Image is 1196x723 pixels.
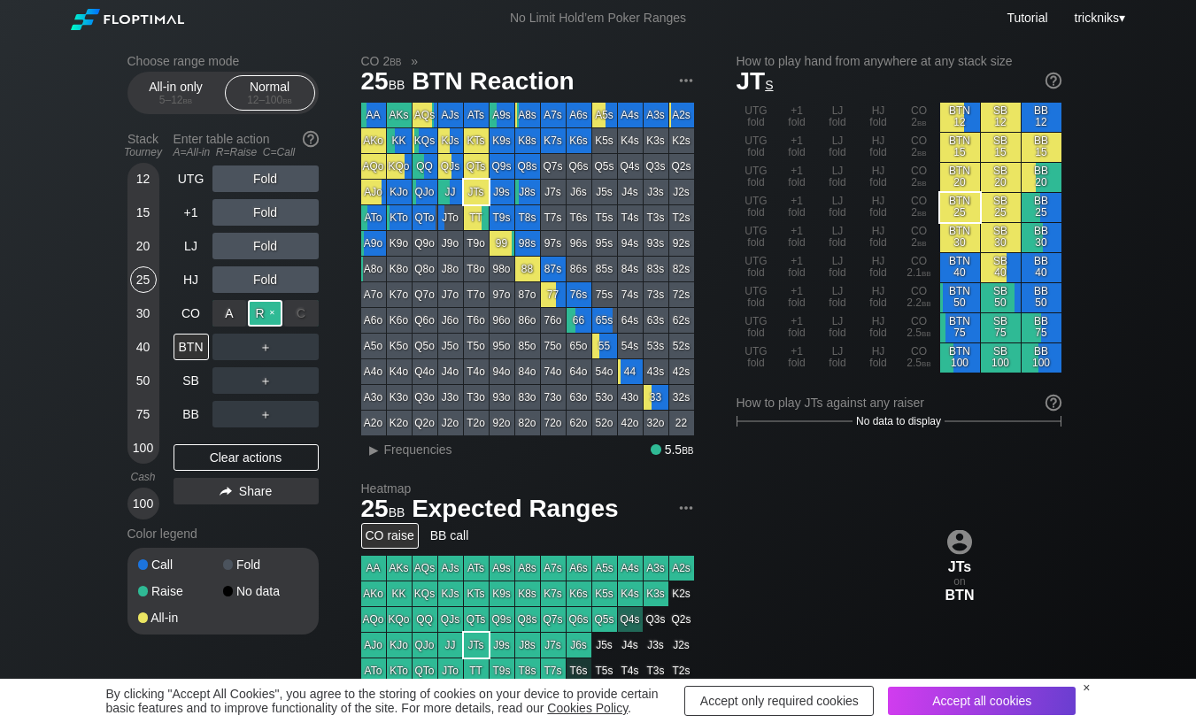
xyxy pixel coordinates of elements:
[777,283,817,312] div: +1 fold
[618,205,643,230] div: T4s
[888,687,1076,715] div: Accept all cookies
[899,253,939,282] div: CO 2.1
[1022,313,1061,342] div: BB 75
[669,359,694,384] div: 42s
[1022,133,1061,162] div: BB 15
[212,367,319,394] div: ＋
[212,300,319,327] div: Raise
[387,154,412,179] div: KQo
[592,308,617,333] div: 65s
[940,223,980,252] div: BTN 30
[361,334,386,358] div: A5o
[541,257,566,281] div: 87s
[818,163,858,192] div: LJ fold
[737,283,776,312] div: UTG fold
[541,103,566,127] div: A7s
[777,193,817,222] div: +1 fold
[592,257,617,281] div: 85s
[669,128,694,153] div: K2s
[859,283,899,312] div: HJ fold
[922,266,931,279] span: bb
[413,282,437,307] div: Q7o
[361,205,386,230] div: ATo
[387,257,412,281] div: K8o
[515,359,540,384] div: 84o
[464,180,489,204] div: JTs
[1022,343,1061,373] div: BB 100
[676,71,696,90] img: ellipsis.fd386fe8.svg
[644,308,668,333] div: 63s
[777,133,817,162] div: +1 fold
[859,343,899,373] div: HJ fold
[490,282,514,307] div: 97o
[174,146,319,158] div: A=All-in R=Raise C=Call
[899,313,939,342] div: CO 2.5
[899,193,939,222] div: CO 2
[464,257,489,281] div: T8o
[438,154,463,179] div: QJs
[212,300,247,327] div: A
[947,529,972,554] img: icon-avatar.b40e07d9.svg
[777,313,817,342] div: +1 fold
[777,223,817,252] div: +1 fold
[618,128,643,153] div: K4s
[981,223,1021,252] div: SB 30
[138,558,223,571] div: Call
[644,205,668,230] div: T3s
[359,68,408,97] span: 25
[917,206,927,219] span: bb
[644,128,668,153] div: K3s
[438,128,463,153] div: KJs
[818,313,858,342] div: LJ fold
[464,308,489,333] div: T6o
[361,359,386,384] div: A4o
[515,282,540,307] div: 87o
[387,308,412,333] div: K6o
[981,253,1021,282] div: SB 40
[212,233,319,259] div: Fold
[567,180,591,204] div: J6s
[644,180,668,204] div: J3s
[1022,223,1061,252] div: BB 30
[940,103,980,132] div: BTN 12
[899,103,939,132] div: CO 2
[490,334,514,358] div: 95o
[592,128,617,153] div: K5s
[567,231,591,256] div: 96s
[777,103,817,132] div: +1 fold
[567,205,591,230] div: T6s
[483,11,713,29] div: No Limit Hold’em Poker Ranges
[917,146,927,158] span: bb
[130,435,157,461] div: 100
[981,193,1021,222] div: SB 25
[541,308,566,333] div: 76o
[899,223,939,252] div: CO 2
[464,231,489,256] div: T9o
[464,282,489,307] div: T7o
[618,334,643,358] div: 54s
[361,180,386,204] div: AJo
[130,367,157,394] div: 50
[515,257,540,281] div: 88
[676,498,696,518] img: ellipsis.fd386fe8.svg
[669,308,694,333] div: 62s
[644,334,668,358] div: 53s
[669,154,694,179] div: Q2s
[361,282,386,307] div: A7o
[464,334,489,358] div: T5o
[138,585,223,597] div: Raise
[390,54,401,68] span: bb
[220,487,232,496] img: share.864f2f62.svg
[438,103,463,127] div: AJs
[737,133,776,162] div: UTG fold
[618,308,643,333] div: 64s
[541,334,566,358] div: 75o
[464,103,489,127] div: ATs
[592,205,617,230] div: T5s
[567,308,591,333] div: 66
[818,343,858,373] div: LJ fold
[490,257,514,281] div: 98o
[669,334,694,358] div: 52s
[361,128,386,153] div: AKo
[618,257,643,281] div: 84s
